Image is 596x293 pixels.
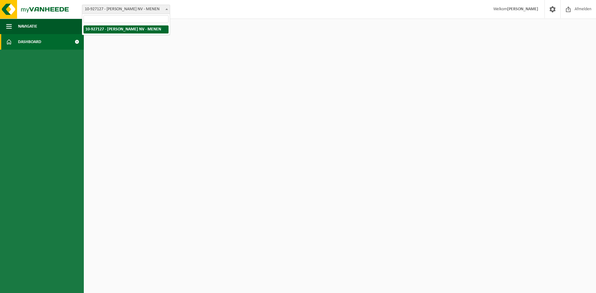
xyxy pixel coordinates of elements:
strong: [PERSON_NAME] [507,7,538,11]
li: 10-927127 - [PERSON_NAME] NV - MENEN [84,25,169,33]
span: Dashboard [18,34,41,50]
span: 10-927127 - VEREECKE FRANK NV - MENEN [82,5,170,14]
span: Navigatie [18,19,37,34]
